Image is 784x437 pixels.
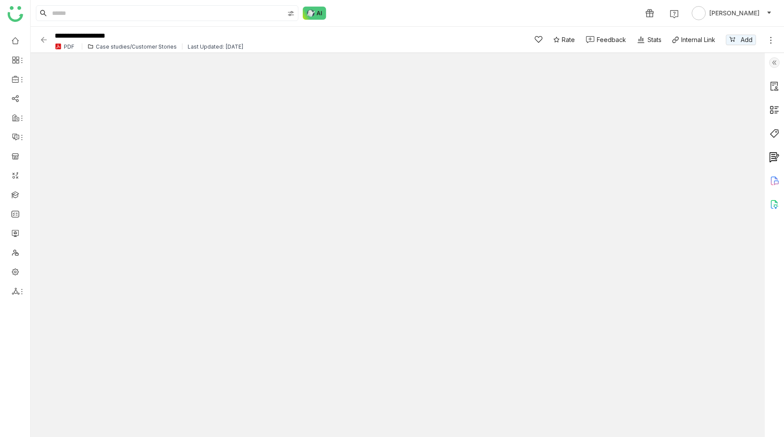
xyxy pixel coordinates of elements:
span: Rate [562,35,575,44]
img: pdf.svg [55,43,62,50]
img: logo [7,6,23,22]
img: avatar [692,6,706,20]
img: feedback-1.svg [586,36,595,43]
button: [PERSON_NAME] [690,6,773,20]
img: back [39,35,48,44]
div: Case studies/Customer Stories [96,43,177,50]
div: PDF [64,43,74,50]
img: help.svg [670,10,679,18]
span: Add [741,35,752,45]
img: ask-buddy-normal.svg [303,7,326,20]
img: search-type.svg [287,10,294,17]
img: stats.svg [637,35,645,44]
div: Last Updated: [DATE] [188,43,244,50]
div: Stats [637,35,661,44]
img: folder.svg [87,43,94,49]
span: [PERSON_NAME] [709,8,759,18]
button: Add [726,35,756,45]
div: Feedback [597,35,626,44]
div: Internal Link [681,35,715,44]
